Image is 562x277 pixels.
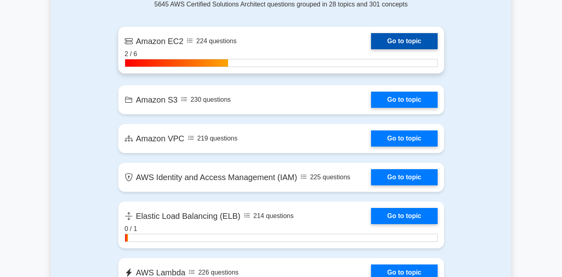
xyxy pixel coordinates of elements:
[371,92,437,108] a: Go to topic
[371,33,437,49] a: Go to topic
[371,208,437,224] a: Go to topic
[371,130,437,147] a: Go to topic
[371,169,437,185] a: Go to topic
